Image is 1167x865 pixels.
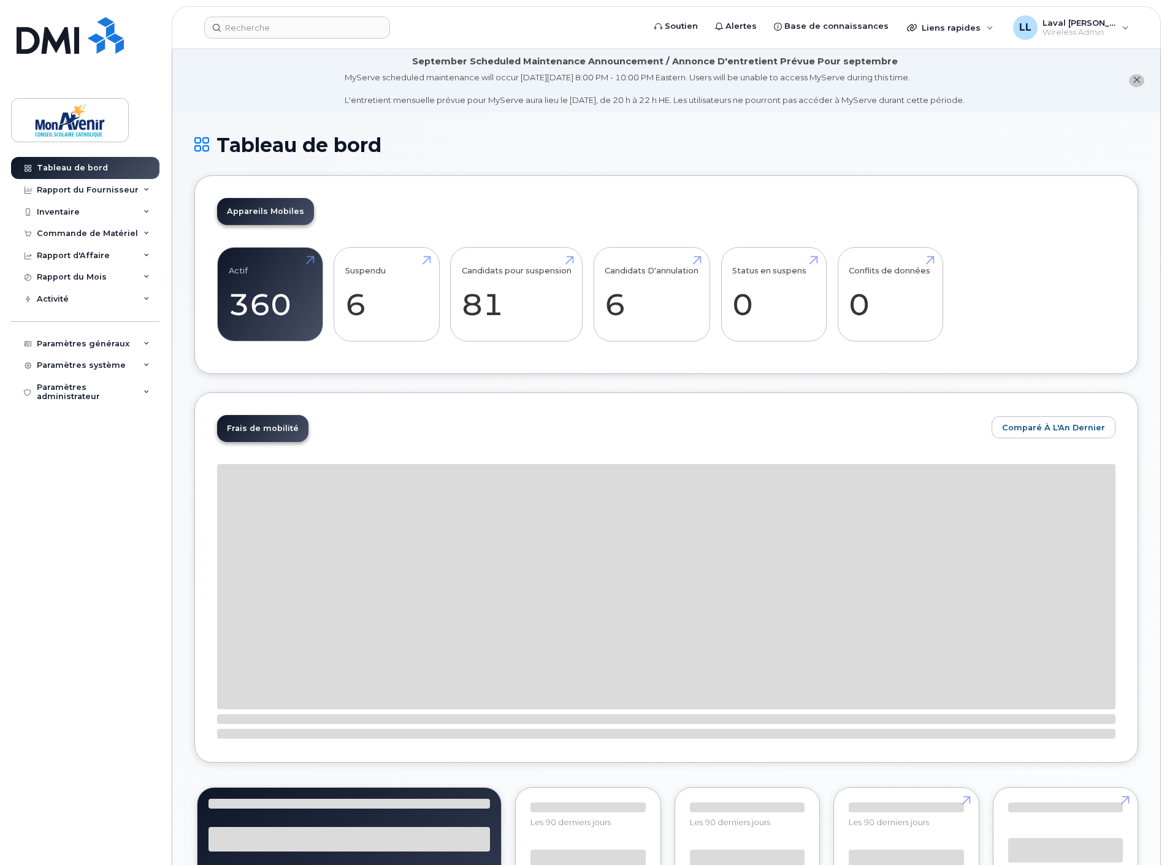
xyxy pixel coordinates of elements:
[412,55,898,68] div: September Scheduled Maintenance Announcement / Annonce D'entretient Prévue Pour septembre
[530,817,611,827] span: Les 90 derniers jours
[849,817,929,827] span: Les 90 derniers jours
[194,134,1138,156] h1: Tableau de bord
[345,254,428,335] a: Suspendu 6
[992,416,1115,438] button: Comparé à l'An Dernier
[690,817,770,827] span: Les 90 derniers jours
[605,254,698,335] a: Candidats D'annulation 6
[217,415,308,442] a: Frais de mobilité
[229,254,312,335] a: Actif 360
[462,254,572,335] a: Candidats pour suspension 81
[1002,422,1105,433] span: Comparé à l'An Dernier
[732,254,815,335] a: Status en suspens 0
[345,72,965,106] div: MyServe scheduled maintenance will occur [DATE][DATE] 8:00 PM - 10:00 PM Eastern. Users will be u...
[849,254,932,335] a: Conflits de données 0
[217,198,314,225] a: Appareils Mobiles
[1129,74,1144,87] button: close notification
